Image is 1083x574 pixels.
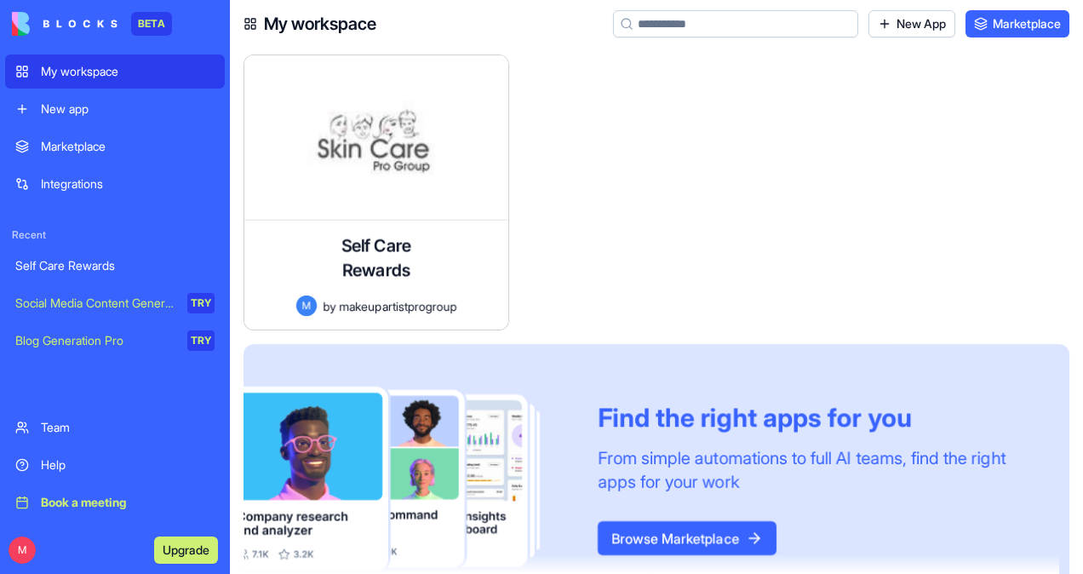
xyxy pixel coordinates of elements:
[41,419,215,436] div: Team
[598,521,776,555] button: Browse Marketplace
[5,167,225,201] a: Integrations
[41,63,215,80] div: My workspace
[187,330,215,351] div: TRY
[340,297,457,315] span: makeupartistprogroup
[187,293,215,313] div: TRY
[5,324,225,358] a: Blog Generation ProTRY
[324,297,336,315] span: by
[41,175,215,192] div: Integrations
[154,537,218,564] button: Upgrade
[966,10,1069,37] a: Marketplace
[15,257,215,274] div: Self Care Rewards
[5,485,225,519] a: Book a meeting
[5,286,225,320] a: Social Media Content GeneratorTRY
[5,129,225,164] a: Marketplace
[9,537,36,564] span: M
[5,249,225,283] a: Self Care Rewards
[598,402,1042,433] div: Find the right apps for you
[5,448,225,482] a: Help
[296,296,317,316] span: M
[131,12,172,36] div: BETA
[15,332,175,349] div: Blog Generation Pro
[308,234,444,282] h4: Self Care Rewards
[12,12,117,36] img: logo
[154,541,218,558] a: Upgrade
[264,12,376,36] h4: My workspace
[5,92,225,126] a: New app
[41,494,215,511] div: Book a meeting
[868,10,955,37] a: New App
[41,100,215,118] div: New app
[5,228,225,242] span: Recent
[41,456,215,474] div: Help
[598,446,1042,494] div: From simple automations to full AI teams, find the right apps for your work
[41,138,215,155] div: Marketplace
[15,295,175,312] div: Social Media Content Generator
[5,55,225,89] a: My workspace
[244,55,509,330] a: Self Care RewardsMbymakeupartistprogroup
[12,12,172,36] a: BETA
[598,530,776,547] a: Browse Marketplace
[5,410,225,445] a: Team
